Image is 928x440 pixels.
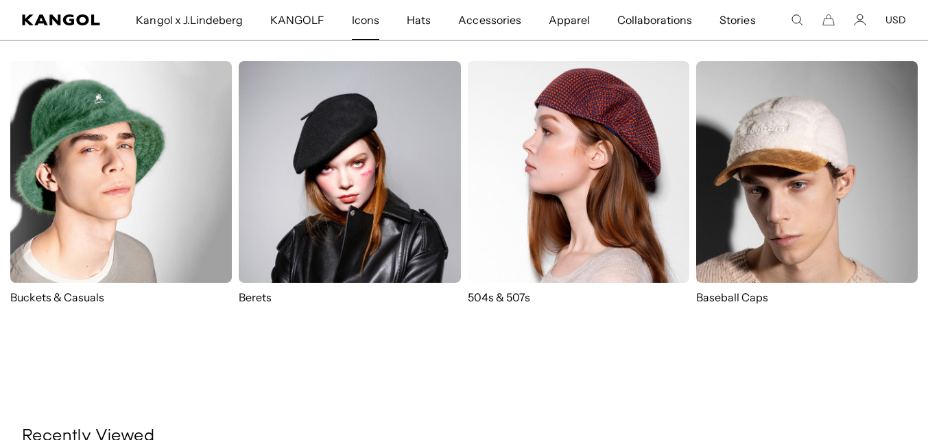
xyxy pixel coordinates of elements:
a: Berets [239,61,460,305]
a: Buckets & Casuals [10,61,232,305]
summary: Search here [791,14,803,26]
a: Kangol [22,14,101,25]
p: Berets [239,290,460,305]
p: Buckets & Casuals [10,290,232,305]
p: Baseball Caps [696,290,918,305]
a: Baseball Caps [696,61,918,319]
button: Cart [822,14,835,26]
a: Account [854,14,866,26]
button: USD [885,14,906,26]
a: 504s & 507s [468,61,689,305]
p: 504s & 507s [468,290,689,305]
